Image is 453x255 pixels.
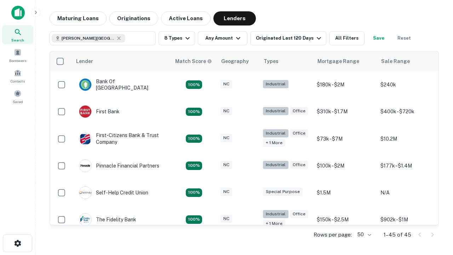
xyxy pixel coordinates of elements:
[393,31,415,45] button: Reset
[2,25,33,44] a: Search
[198,31,247,45] button: Any Amount
[259,51,313,71] th: Types
[263,188,303,196] div: Special Purpose
[72,51,171,71] th: Lender
[220,107,232,115] div: NC
[13,99,23,104] span: Saved
[367,31,390,45] button: Save your search to get updates of matches that match your search criteria.
[220,161,232,169] div: NC
[263,80,288,88] div: Industrial
[263,107,288,115] div: Industrial
[79,214,91,226] img: picture
[186,80,202,89] div: Matching Properties: 8, hasApolloMatch: undefined
[79,133,91,145] img: picture
[329,31,365,45] button: All Filters
[264,57,279,66] div: Types
[263,220,285,228] div: + 1 more
[186,161,202,170] div: Matching Properties: 11, hasApolloMatch: undefined
[377,98,441,125] td: $400k - $720k
[377,179,441,206] td: N/A
[76,57,93,66] div: Lender
[250,31,326,45] button: Originated Last 120 Days
[79,78,164,91] div: Bank Of [GEOGRAPHIC_DATA]
[171,51,217,71] th: Capitalize uses an advanced AI algorithm to match your search with the best lender. The match sco...
[161,11,211,25] button: Active Loans
[221,57,249,66] div: Geography
[79,160,91,172] img: picture
[79,105,120,118] div: First Bank
[313,51,377,71] th: Mortgage Range
[290,210,308,218] div: Office
[313,179,377,206] td: $1.5M
[2,46,33,65] a: Borrowers
[186,188,202,197] div: Matching Properties: 10, hasApolloMatch: undefined
[175,57,211,65] h6: Match Score
[175,57,212,65] div: Capitalize uses an advanced AI algorithm to match your search with the best lender. The match sco...
[313,152,377,179] td: $100k - $2M
[11,6,25,20] img: capitalize-icon.png
[186,108,202,116] div: Matching Properties: 8, hasApolloMatch: undefined
[290,107,308,115] div: Office
[79,213,136,226] div: The Fidelity Bank
[79,187,91,199] img: picture
[9,58,26,63] span: Borrowers
[377,125,441,152] td: $10.2M
[11,37,24,43] span: Search
[220,215,232,223] div: NC
[220,80,232,88] div: NC
[159,31,195,45] button: 8 Types
[213,11,256,25] button: Lenders
[186,135,202,143] div: Matching Properties: 8, hasApolloMatch: undefined
[263,210,288,218] div: Industrial
[79,186,148,199] div: Self-help Credit Union
[50,11,107,25] button: Maturing Loans
[220,188,232,196] div: NC
[256,34,323,42] div: Originated Last 120 Days
[79,159,159,172] div: Pinnacle Financial Partners
[220,134,232,142] div: NC
[263,139,285,147] div: + 1 more
[290,161,308,169] div: Office
[2,66,33,85] a: Contacts
[263,129,288,137] div: Industrial
[313,98,377,125] td: $310k - $1.7M
[79,132,164,145] div: First-citizens Bank & Trust Company
[381,57,410,66] div: Sale Range
[313,125,377,152] td: $73k - $7M
[384,231,411,239] p: 1–45 of 45
[377,51,441,71] th: Sale Range
[314,231,352,239] p: Rows per page:
[62,35,115,41] span: [PERSON_NAME][GEOGRAPHIC_DATA], [GEOGRAPHIC_DATA]
[2,87,33,106] a: Saved
[317,57,359,66] div: Mortgage Range
[377,71,441,98] td: $240k
[418,198,453,232] iframe: Chat Widget
[313,206,377,233] td: $150k - $2.5M
[109,11,158,25] button: Originations
[11,78,25,84] span: Contacts
[313,71,377,98] td: $180k - $2M
[79,106,91,118] img: picture
[263,161,288,169] div: Industrial
[377,152,441,179] td: $177k - $1.4M
[217,51,259,71] th: Geography
[290,129,308,137] div: Office
[377,206,441,233] td: $902k - $1M
[186,215,202,224] div: Matching Properties: 13, hasApolloMatch: undefined
[355,229,372,240] div: 50
[79,79,91,91] img: picture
